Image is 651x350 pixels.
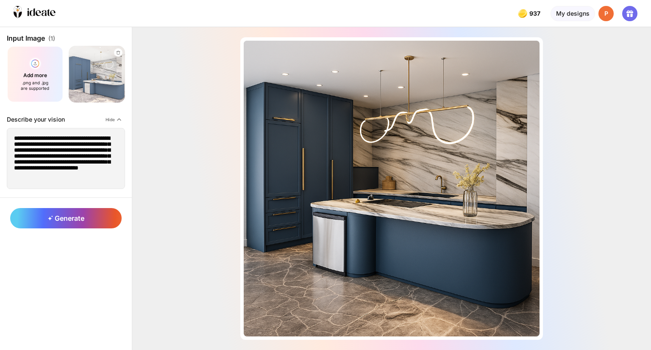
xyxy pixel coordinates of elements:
[529,10,542,17] span: 937
[106,117,115,122] span: Hide
[598,6,614,21] div: P
[7,34,125,42] div: Input Image
[551,6,595,21] div: My designs
[7,116,65,123] div: Describe your vision
[48,214,84,222] span: Generate
[48,35,55,42] span: (1)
